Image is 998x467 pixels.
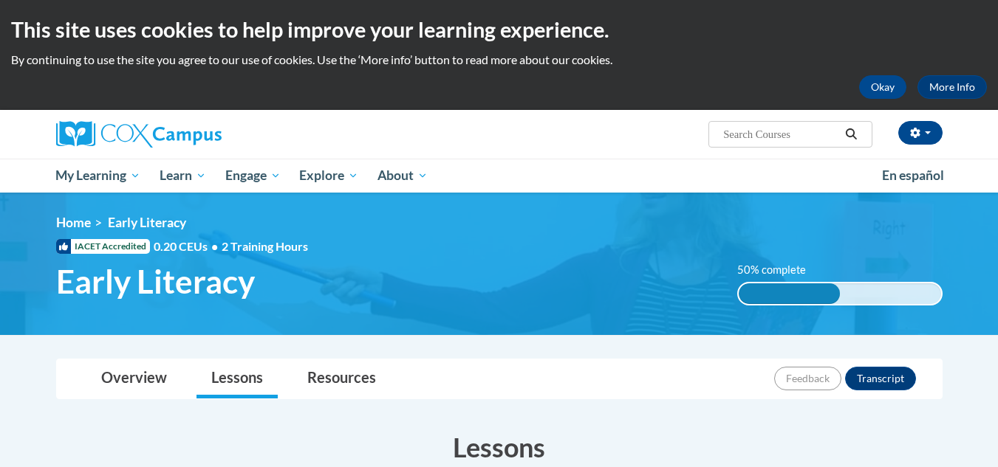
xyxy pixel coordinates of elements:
button: Okay [859,75,906,99]
span: Early Literacy [56,262,255,301]
span: IACET Accredited [56,239,150,254]
label: 50% complete [737,262,822,278]
span: 2 Training Hours [222,239,308,253]
a: Engage [216,159,290,193]
a: More Info [917,75,987,99]
p: By continuing to use the site you agree to our use of cookies. Use the ‘More info’ button to read... [11,52,987,68]
span: Learn [160,167,206,184]
h3: Lessons [56,429,943,466]
a: About [368,159,437,193]
input: Search Courses [722,125,840,143]
button: Feedback [774,367,841,390]
span: Explore [299,167,358,184]
div: 50% complete [739,283,840,304]
a: Learn [150,159,216,193]
span: 0.20 CEUs [154,238,222,255]
button: Transcript [845,367,916,390]
button: Search [840,125,862,143]
button: Account Settings [898,121,943,145]
a: Home [56,215,91,230]
span: Early Literacy [108,215,186,230]
h2: This site uses cookies to help improve your learning experience. [11,15,987,44]
a: Explore [290,159,368,193]
a: My Learning [47,159,151,193]
span: About [377,167,428,184]
a: Cox Campus [56,121,337,148]
span: My Learning [55,167,140,184]
div: Main menu [34,159,965,193]
a: En español [872,160,954,191]
span: • [211,239,218,253]
span: En español [882,167,944,183]
span: Engage [225,167,281,184]
a: Lessons [196,359,278,398]
img: Cox Campus [56,121,222,148]
a: Resources [293,359,391,398]
a: Overview [86,359,182,398]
